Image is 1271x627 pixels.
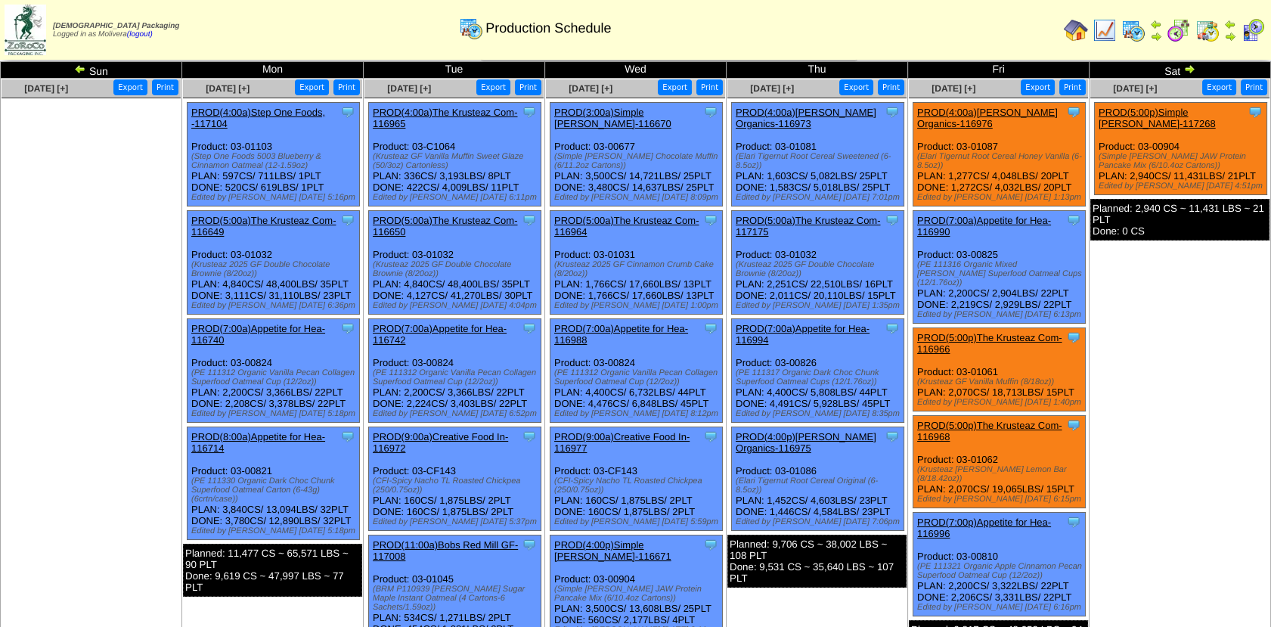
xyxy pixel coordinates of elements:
[1224,18,1236,30] img: arrowleft.gif
[369,427,541,531] div: Product: 03-CF143 PLAN: 160CS / 1,875LBS / 2PLT DONE: 160CS / 1,875LBS / 2PLT
[373,152,541,170] div: (Krusteaz GF Vanilla Muffin Sweet Glaze (50/3oz) Cartonless)
[191,107,325,129] a: PROD(4:00a)Step One Foods, -117104
[554,431,690,454] a: PROD(9:00a)Creative Food In-116977
[554,368,722,386] div: (PE 111312 Organic Vanilla Pecan Collagen Superfood Oatmeal Cup (12/2oz))
[917,377,1085,386] div: (Krusteaz GF Vanilla Muffin (8/18oz))
[913,513,1086,616] div: Product: 03-00810 PLAN: 2,200CS / 3,322LBS / 22PLT DONE: 2,206CS / 3,331LBS / 22PLT
[917,465,1085,483] div: (Krusteaz [PERSON_NAME] Lemon Bar (8/18.42oz))
[53,22,179,39] span: Logged in as Molivera
[459,16,483,40] img: calendarprod.gif
[1066,104,1081,120] img: Tooltip
[183,544,362,597] div: Planned: 11,477 CS ~ 65,571 LBS ~ 90 PLT Done: 9,619 CS ~ 47,997 LBS ~ 77 PLT
[1224,30,1236,42] img: arrowright.gif
[1066,417,1081,433] img: Tooltip
[74,63,86,75] img: arrowleft.gif
[191,476,359,504] div: (PE 111330 Organic Dark Choc Chunk Superfood Oatmeal Carton (6-43g)(6crtn/case))
[1099,182,1266,191] div: Edited by [PERSON_NAME] [DATE] 4:51pm
[885,321,900,336] img: Tooltip
[554,409,722,418] div: Edited by [PERSON_NAME] [DATE] 8:12pm
[913,416,1086,508] div: Product: 03-01062 PLAN: 2,070CS / 19,065LBS / 15PLT
[917,562,1085,580] div: (PE 111321 Organic Apple Cinnamon Pecan Superfood Oatmeal Cup (12/2oz))
[917,310,1085,319] div: Edited by [PERSON_NAME] [DATE] 6:13pm
[1167,18,1191,42] img: calendarblend.gif
[1150,18,1162,30] img: arrowleft.gif
[522,321,537,336] img: Tooltip
[554,107,671,129] a: PROD(3:00a)Simple [PERSON_NAME]-116670
[1066,514,1081,529] img: Tooltip
[1099,152,1266,170] div: (Simple [PERSON_NAME] JAW Protein Pancake Mix (6/10.4oz Cartons))
[732,427,904,531] div: Product: 03-01086 PLAN: 1,452CS / 4,603LBS / 23PLT DONE: 1,446CS / 4,584LBS / 23PLT
[1195,18,1220,42] img: calendarinout.gif
[917,603,1085,612] div: Edited by [PERSON_NAME] [DATE] 6:16pm
[373,107,517,129] a: PROD(4:00a)The Krusteaz Com-116965
[917,332,1062,355] a: PROD(5:00p)The Krusteaz Com-116966
[917,152,1085,170] div: (Elari Tigernut Root Cereal Honey Vanilla (6-8.5oz))
[913,328,1086,411] div: Product: 03-01061 PLAN: 2,070CS / 18,713LBS / 15PLT
[569,83,612,94] a: [DATE] [+]
[736,431,876,454] a: PROD(4:00p)[PERSON_NAME] Organics-116975
[373,585,541,612] div: (BRM P110939 [PERSON_NAME] Sugar Maple Instant Oatmeal (4 Cartons-6 Sachets/1.59oz))
[917,193,1085,202] div: Edited by [PERSON_NAME] [DATE] 1:13pm
[1248,104,1263,120] img: Tooltip
[1241,18,1265,42] img: calendarcustomer.gif
[373,323,507,346] a: PROD(7:00a)Appetite for Hea-116742
[917,420,1062,442] a: PROD(5:00p)The Krusteaz Com-116968
[913,211,1086,324] div: Product: 03-00825 PLAN: 2,200CS / 2,904LBS / 22PLT DONE: 2,219CS / 2,929LBS / 22PLT
[515,79,541,95] button: Print
[550,211,723,315] div: Product: 03-01031 PLAN: 1,766CS / 17,660LBS / 13PLT DONE: 1,766CS / 17,660LBS / 13PLT
[545,62,727,79] td: Wed
[732,319,904,423] div: Product: 03-00826 PLAN: 4,400CS / 5,808LBS / 44PLT DONE: 4,491CS / 5,928LBS / 45PLT
[550,427,723,531] div: Product: 03-CF143 PLAN: 160CS / 1,875LBS / 2PLT DONE: 160CS / 1,875LBS / 2PLT
[550,319,723,423] div: Product: 03-00824 PLAN: 4,400CS / 6,732LBS / 44PLT DONE: 4,476CS / 6,848LBS / 45PLT
[522,104,537,120] img: Tooltip
[1090,62,1271,79] td: Sat
[908,62,1090,79] td: Fri
[736,215,880,237] a: PROD(5:00a)The Krusteaz Com-117175
[750,83,794,94] a: [DATE] [+]
[736,301,904,310] div: Edited by [PERSON_NAME] [DATE] 1:35pm
[188,211,360,315] div: Product: 03-01032 PLAN: 4,840CS / 48,400LBS / 35PLT DONE: 3,111CS / 31,110LBS / 23PLT
[188,427,360,540] div: Product: 03-00821 PLAN: 3,840CS / 13,094LBS / 32PLT DONE: 3,780CS / 12,890LBS / 32PLT
[152,79,178,95] button: Print
[736,323,870,346] a: PROD(7:00a)Appetite for Hea-116994
[476,79,510,95] button: Export
[1090,199,1269,241] div: Planned: 2,940 CS ~ 11,431 LBS ~ 21 PLT Done: 0 CS
[727,62,908,79] td: Thu
[1093,18,1117,42] img: line_graph.gif
[1064,18,1088,42] img: home.gif
[658,79,692,95] button: Export
[917,215,1051,237] a: PROD(7:00a)Appetite for Hea-116990
[24,83,68,94] a: [DATE] [+]
[295,79,329,95] button: Export
[333,79,360,95] button: Print
[522,429,537,444] img: Tooltip
[5,5,46,55] img: zoroco-logo-small.webp
[1095,103,1267,195] div: Product: 03-00904 PLAN: 2,940CS / 11,431LBS / 21PLT
[736,517,904,526] div: Edited by [PERSON_NAME] [DATE] 7:06pm
[550,103,723,206] div: Product: 03-00677 PLAN: 3,500CS / 14,721LBS / 25PLT DONE: 3,480CS / 14,637LBS / 25PLT
[188,103,360,206] div: Product: 03-01103 PLAN: 597CS / 711LBS / 1PLT DONE: 520CS / 619LBS / 1PLT
[387,83,431,94] a: [DATE] [+]
[369,103,541,206] div: Product: 03-C1064 PLAN: 336CS / 3,193LBS / 8PLT DONE: 422CS / 4,009LBS / 11PLT
[127,30,153,39] a: (logout)
[373,193,541,202] div: Edited by [PERSON_NAME] [DATE] 6:11pm
[206,83,250,94] a: [DATE] [+]
[554,152,722,170] div: (Simple [PERSON_NAME] Chocolate Muffin (6/11.2oz Cartons))
[1059,79,1086,95] button: Print
[736,260,904,278] div: (Krusteaz 2025 GF Double Chocolate Brownie (8/20oz))
[373,260,541,278] div: (Krusteaz 2025 GF Double Chocolate Brownie (8/20oz))
[340,104,355,120] img: Tooltip
[1113,83,1157,94] a: [DATE] [+]
[736,107,876,129] a: PROD(4:00a)[PERSON_NAME] Organics-116973
[917,495,1085,504] div: Edited by [PERSON_NAME] [DATE] 6:15pm
[522,213,537,228] img: Tooltip
[1183,63,1195,75] img: arrowright.gif
[736,193,904,202] div: Edited by [PERSON_NAME] [DATE] 7:01pm
[554,539,671,562] a: PROD(4:00p)Simple [PERSON_NAME]-116671
[373,476,541,495] div: (CFI-Spicy Nacho TL Roasted Chickpea (250/0.75oz))
[191,260,359,278] div: (Krusteaz 2025 GF Double Chocolate Brownie (8/20oz))
[369,211,541,315] div: Product: 03-01032 PLAN: 4,840CS / 48,400LBS / 35PLT DONE: 4,127CS / 41,270LBS / 30PLT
